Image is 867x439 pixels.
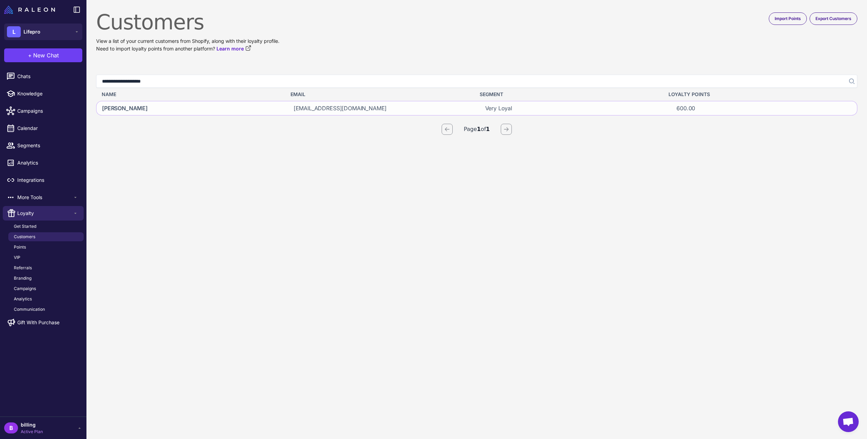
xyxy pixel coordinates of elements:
[102,91,116,98] span: Name
[33,51,59,59] span: New Chat
[14,254,20,261] span: VIP
[838,411,859,432] a: Open chat
[14,244,26,250] span: Points
[216,45,251,53] a: Learn more
[14,265,32,271] span: Referrals
[3,86,84,101] a: Knowledge
[17,159,78,167] span: Analytics
[14,286,36,292] span: Campaigns
[28,51,32,59] span: +
[480,91,503,98] span: Segment
[845,75,857,88] button: Search
[17,107,78,115] span: Campaigns
[668,91,710,98] span: Loyalty Points
[8,305,84,314] a: Communication
[96,45,857,53] p: Need to import loyalty points from another platform?
[815,16,851,22] span: Export Customers
[96,10,857,35] h1: Customers
[464,125,490,134] p: Page of
[17,194,73,201] span: More Tools
[290,91,305,98] span: Email
[8,295,84,303] a: Analytics
[24,28,40,36] span: Lifepro
[3,121,84,136] a: Calendar
[8,232,84,241] a: Customers
[21,421,43,429] span: billing
[14,223,36,230] span: Get Started
[8,253,84,262] a: VIP
[17,209,73,217] span: Loyalty
[4,422,18,433] div: B
[8,274,84,283] a: Branding
[3,138,84,153] a: Segments
[14,296,32,302] span: Analytics
[17,73,78,80] span: Chats
[4,48,82,62] button: +New Chat
[4,24,82,40] button: LLifepro
[96,101,857,115] div: [PERSON_NAME][EMAIL_ADDRESS][DOMAIN_NAME]Very Loyal600.00
[3,104,84,118] a: Campaigns
[102,104,148,112] span: [PERSON_NAME]
[8,263,84,272] a: Referrals
[4,6,55,14] img: Raleon Logo
[294,104,387,112] span: [EMAIL_ADDRESS][DOMAIN_NAME]
[676,104,695,112] span: 600.00
[7,26,21,37] div: L
[3,69,84,84] a: Chats
[17,319,59,326] span: Gift With Purchase
[17,142,78,149] span: Segments
[485,104,512,112] span: Very Loyal
[17,90,78,97] span: Knowledge
[8,243,84,252] a: Points
[14,234,35,240] span: Customers
[3,173,84,187] a: Integrations
[96,37,857,45] p: View a list of your current customers from Shopify, along with their loyalty profile.
[775,16,801,22] span: Import Points
[17,124,78,132] span: Calendar
[14,306,45,312] span: Communication
[3,156,84,170] a: Analytics
[14,275,31,281] span: Branding
[8,222,84,231] a: Get Started
[21,429,43,435] span: Active Plan
[8,284,84,293] a: Campaigns
[17,176,78,184] span: Integrations
[486,126,490,132] strong: 1
[3,315,84,330] a: Gift With Purchase
[477,126,481,132] strong: 1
